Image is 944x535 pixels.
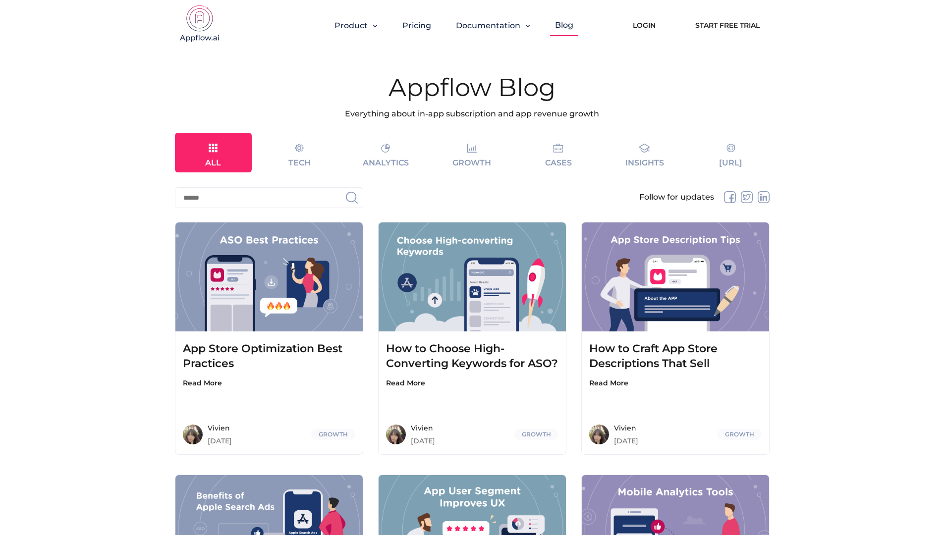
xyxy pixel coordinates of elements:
button: Product [334,21,378,30]
img: 7527d8f0-2ac5-4e25-bbb5-e01b05d7f6e8.png [582,222,769,331]
button: Analytics [347,133,424,172]
img: appflow.ai-logo [175,5,224,45]
span: Growth [311,429,355,440]
button: Insights [606,133,683,172]
img: ffb7c913-73da-47b4-bfb4-d24c1b777da2.png [175,222,363,331]
span: Vivien [208,425,306,431]
span: [DATE] [614,437,713,444]
a: Start Free Trial [685,14,770,36]
span: Vivien [411,425,509,431]
button: Tech [261,133,338,172]
div: How to Craft App Store Descriptions That Sell [589,341,762,371]
button: Documentation [456,21,530,30]
a: Pricing [402,21,431,30]
button: Read More [183,378,222,387]
button: [URL] [692,133,769,172]
button: All [175,133,252,172]
span: Growth [718,429,762,440]
a: Blog [555,20,573,30]
img: vivien.jpg [589,425,609,444]
span: Growth [452,158,491,167]
div: How to Choose High-Converting Keywords for ASO? [386,341,558,371]
span: Analytics [363,158,409,167]
button: Read More [589,378,628,387]
span: Growth [514,429,558,440]
button: Cases [520,133,597,172]
a: App Store Optimization Best PracticesRead MoreVivien[DATE]Growth [175,222,363,455]
div: App Store Optimization Best Practices [183,341,355,371]
a: Login [618,14,670,36]
a: How to Craft App Store Descriptions That SellRead MoreVivien[DATE]Growth [581,222,770,455]
img: vivien.jpg [386,425,406,444]
span: Follow for updates [639,193,714,201]
span: Insights [625,158,664,167]
span: Cases [545,158,572,167]
img: 2b45daae-afd5-41aa-bd76-47e75bef8a81.png [379,222,566,331]
span: [URL] [719,158,742,167]
h1: Appflow Blog [389,75,555,100]
span: All [205,158,221,167]
span: Vivien [614,425,713,431]
span: Documentation [456,21,520,30]
img: vivien.jpg [183,425,203,444]
span: [DATE] [411,437,509,444]
div: Everything about in-app subscription and app revenue growth [345,110,599,118]
span: Tech [288,158,311,167]
button: Growth [434,133,510,172]
span: [DATE] [208,437,306,444]
button: Read More [386,378,425,387]
a: How to Choose High-Converting Keywords for ASO?Read MoreVivien[DATE]Growth [378,222,566,455]
span: Product [334,21,368,30]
